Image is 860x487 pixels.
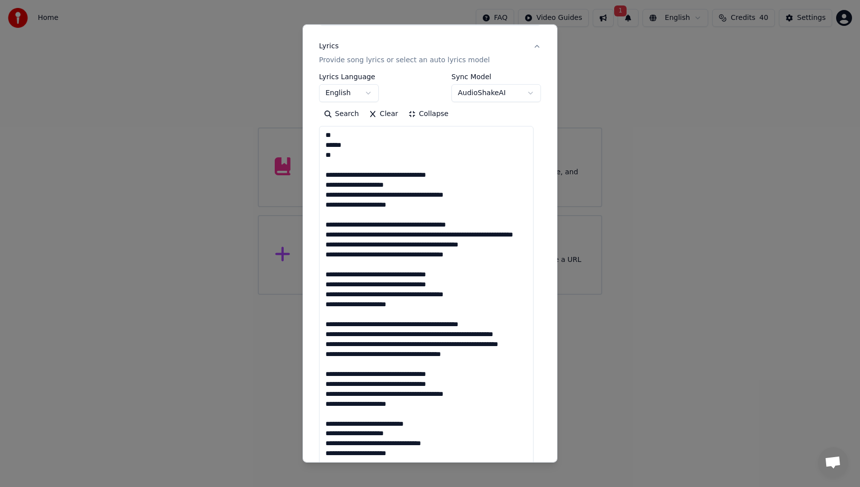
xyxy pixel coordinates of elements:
[319,106,364,122] button: Search
[451,73,541,80] label: Sync Model
[403,106,454,122] button: Collapse
[319,33,541,73] button: LyricsProvide song lyrics or select an auto lyrics model
[319,73,379,80] label: Lyrics Language
[319,55,490,65] p: Provide song lyrics or select an auto lyrics model
[319,41,338,51] div: Lyrics
[364,106,403,122] button: Clear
